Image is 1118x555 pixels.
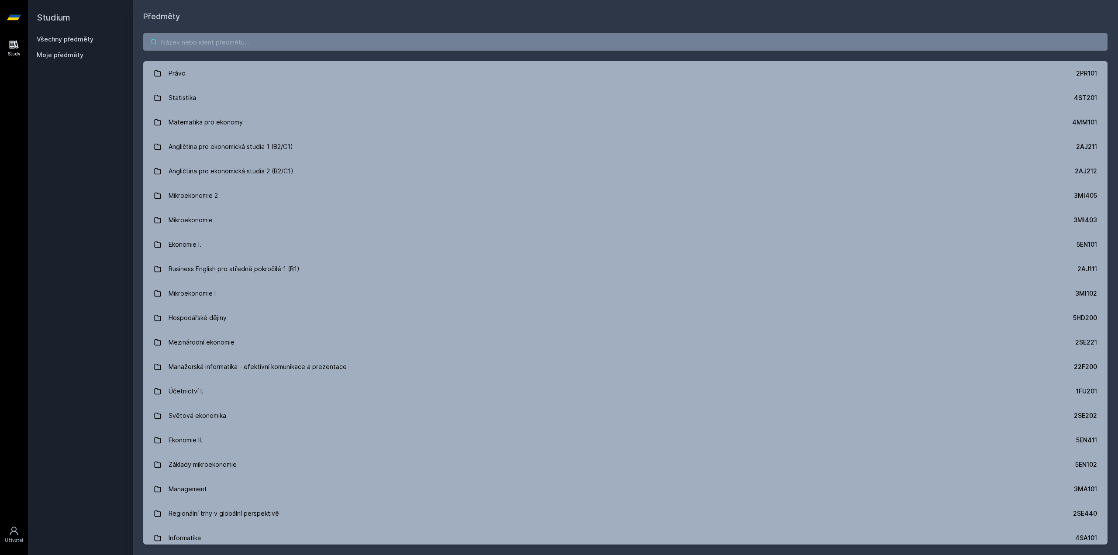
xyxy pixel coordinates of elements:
[1075,289,1097,298] div: 3MI102
[1075,534,1097,542] div: 4SA101
[143,477,1108,501] a: Management 3MA101
[37,35,93,43] a: Všechny předměty
[169,138,293,155] div: Angličtina pro ekonomická studia 1 (B2/C1)
[169,358,347,376] div: Manažerská informatika - efektivní komunikace a prezentace
[1075,167,1097,176] div: 2AJ212
[1074,93,1097,102] div: 4ST201
[143,379,1108,403] a: Účetnictví I. 1FU201
[169,114,243,131] div: Matematika pro ekonomy
[143,526,1108,550] a: Informatika 4SA101
[143,355,1108,379] a: Manažerská informatika - efektivní komunikace a prezentace 22F200
[2,521,26,548] a: Uživatel
[143,403,1108,428] a: Světová ekonomika 2SE202
[169,505,279,522] div: Regionální trhy v globální perspektivě
[1077,240,1097,249] div: 5EN101
[1074,411,1097,420] div: 2SE202
[143,134,1108,159] a: Angličtina pro ekonomická studia 1 (B2/C1) 2AJ211
[169,162,293,180] div: Angličtina pro ekonomická studia 2 (B2/C1)
[169,407,226,424] div: Světová ekonomika
[169,309,227,327] div: Hospodářské dějiny
[37,51,83,59] span: Moje předměty
[1074,485,1097,493] div: 3MA101
[143,257,1108,281] a: Business English pro středně pokročilé 1 (B1) 2AJ111
[143,33,1108,51] input: Název nebo ident předmětu…
[5,537,23,544] div: Uživatel
[1076,387,1097,396] div: 1FU201
[1076,436,1097,445] div: 5EN411
[1075,460,1097,469] div: 5EN102
[1077,265,1097,273] div: 2AJ111
[8,51,21,57] div: Study
[169,89,196,107] div: Statistika
[2,35,26,62] a: Study
[143,61,1108,86] a: Právo 2PR101
[169,456,237,473] div: Základy mikroekonomie
[143,501,1108,526] a: Regionální trhy v globální perspektivě 2SE440
[169,211,213,229] div: Mikroekonomie
[169,285,216,302] div: Mikroekonomie I
[1073,509,1097,518] div: 2SE440
[1076,69,1097,78] div: 2PR101
[169,480,207,498] div: Management
[169,383,204,400] div: Účetnictví I.
[169,236,201,253] div: Ekonomie I.
[143,10,1108,23] h1: Předměty
[169,260,300,278] div: Business English pro středně pokročilé 1 (B1)
[143,208,1108,232] a: Mikroekonomie 3MI403
[1074,191,1097,200] div: 3MI405
[169,334,235,351] div: Mezinárodní ekonomie
[143,183,1108,208] a: Mikroekonomie 2 3MI405
[143,281,1108,306] a: Mikroekonomie I 3MI102
[143,159,1108,183] a: Angličtina pro ekonomická studia 2 (B2/C1) 2AJ212
[169,529,201,547] div: Informatika
[1075,338,1097,347] div: 2SE221
[143,306,1108,330] a: Hospodářské dějiny 5HD200
[143,428,1108,452] a: Ekonomie II. 5EN411
[143,86,1108,110] a: Statistika 4ST201
[1076,142,1097,151] div: 2AJ211
[1072,118,1097,127] div: 4MM101
[143,452,1108,477] a: Základy mikroekonomie 5EN102
[169,431,203,449] div: Ekonomie II.
[169,187,218,204] div: Mikroekonomie 2
[169,65,186,82] div: Právo
[1073,314,1097,322] div: 5HD200
[143,110,1108,134] a: Matematika pro ekonomy 4MM101
[143,232,1108,257] a: Ekonomie I. 5EN101
[1074,362,1097,371] div: 22F200
[1073,216,1097,224] div: 3MI403
[143,330,1108,355] a: Mezinárodní ekonomie 2SE221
